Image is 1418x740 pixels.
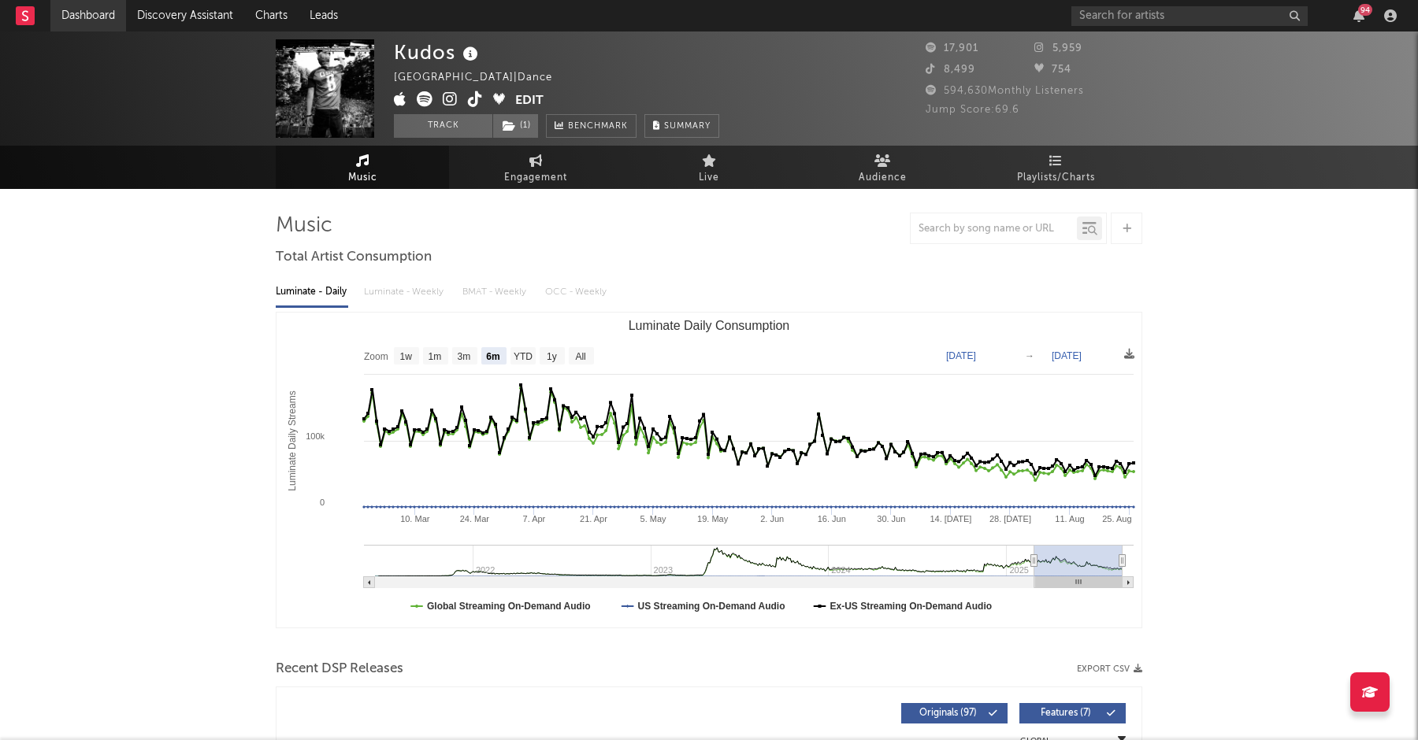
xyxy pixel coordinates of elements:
[640,514,667,524] text: 5. May
[504,168,567,187] span: Engagement
[877,514,905,524] text: 30. Jun
[276,248,432,267] span: Total Artist Consumption
[699,168,719,187] span: Live
[926,105,1019,115] span: Jump Score: 69.6
[901,703,1008,723] button: Originals(97)
[664,122,711,131] span: Summary
[276,660,403,679] span: Recent DSP Releases
[830,601,993,612] text: Ex-US Streaming On-Demand Audio
[1052,350,1082,361] text: [DATE]
[277,313,1141,627] svg: Luminate Daily Consumption
[486,351,499,362] text: 6m
[276,279,348,305] div: Luminate - Daily
[394,68,570,87] div: [GEOGRAPHIC_DATA] | Dance
[1025,350,1034,361] text: →
[400,514,430,524] text: 10. Mar
[1017,168,1095,187] span: Playlists/Charts
[1055,514,1084,524] text: 11. Aug
[1034,65,1071,75] span: 754
[276,146,449,189] a: Music
[911,223,1077,235] input: Search by song name or URL
[1077,664,1142,674] button: Export CSV
[449,146,622,189] a: Engagement
[818,514,846,524] text: 16. Jun
[1034,43,1082,54] span: 5,959
[306,431,325,441] text: 100k
[348,168,377,187] span: Music
[989,514,1031,524] text: 28. [DATE]
[859,168,907,187] span: Audience
[930,514,971,524] text: 14. [DATE]
[622,146,796,189] a: Live
[926,65,975,75] span: 8,499
[515,91,544,111] button: Edit
[458,351,471,362] text: 3m
[493,114,538,138] button: (1)
[1030,709,1102,718] span: Features ( 7 )
[1071,6,1308,26] input: Search for artists
[926,43,978,54] span: 17,901
[760,514,784,524] text: 2. Jun
[638,601,785,612] text: US Streaming On-Demand Audio
[1102,514,1131,524] text: 25. Aug
[629,319,790,332] text: Luminate Daily Consumption
[911,709,984,718] span: Originals ( 97 )
[523,514,546,524] text: 7. Apr
[460,514,490,524] text: 24. Mar
[394,114,492,138] button: Track
[427,601,591,612] text: Global Streaming On-Demand Audio
[287,390,298,490] text: Luminate Daily Streams
[969,146,1142,189] a: Playlists/Charts
[575,351,585,362] text: All
[394,39,482,65] div: Kudos
[547,351,557,362] text: 1y
[429,351,442,362] text: 1m
[580,514,607,524] text: 21. Apr
[568,117,628,136] span: Benchmark
[492,114,539,138] span: ( 1 )
[546,114,637,138] a: Benchmark
[400,351,413,362] text: 1w
[926,86,1084,96] span: 594,630 Monthly Listeners
[644,114,719,138] button: Summary
[514,351,533,362] text: YTD
[1358,4,1372,16] div: 94
[1019,703,1126,723] button: Features(7)
[364,351,388,362] text: Zoom
[697,514,729,524] text: 19. May
[796,146,969,189] a: Audience
[946,350,976,361] text: [DATE]
[1353,9,1364,22] button: 94
[320,498,325,507] text: 0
